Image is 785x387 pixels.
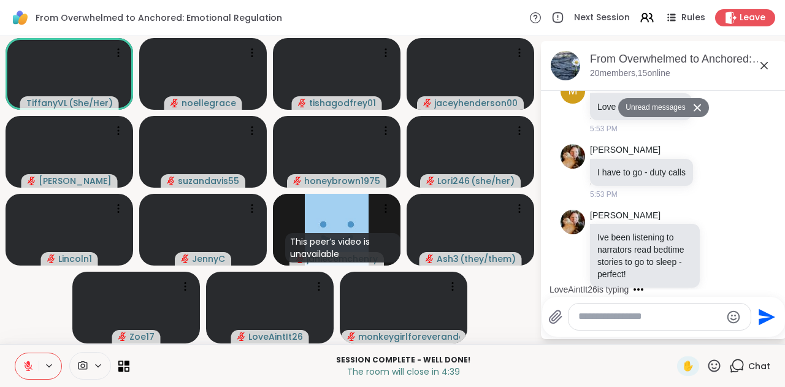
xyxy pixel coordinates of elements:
span: m [569,83,578,99]
span: audio-muted [293,177,302,185]
img: ShareWell Logomark [10,7,31,28]
p: Session Complete - well done! [137,354,670,366]
img: From Overwhelmed to Anchored: Emotional Regulation, Oct 14 [551,51,580,80]
div: From Overwhelmed to Anchored: Emotional Regulation, [DATE] [590,52,776,67]
span: audio-muted [167,177,175,185]
span: audio-muted [347,332,356,341]
span: audio-muted [426,177,435,185]
p: I have to go - duty calls [597,166,686,178]
span: ✋ [682,359,694,374]
span: tishagodfrey01 [309,97,376,109]
span: [PERSON_NAME] [39,175,112,187]
img: https://sharewell-space-live.sfo3.digitaloceanspaces.com/user-generated/0036a520-c96e-4894-8f0e-e... [561,210,585,234]
button: Send [751,303,779,331]
span: audio-muted [118,332,127,341]
span: TiffanyVL [26,97,67,109]
span: ( she/her ) [471,175,515,187]
span: Ash3 [437,253,459,265]
span: monkeygirlforeverandever [358,331,460,343]
span: audio-muted [28,177,36,185]
span: audio-muted [237,332,246,341]
span: jaceyhenderson00 [434,97,518,109]
p: Ive been listening to narrators read bedtime stories to go to sleep - perfect! [597,231,692,280]
span: 5:53 PM [590,123,618,134]
span: Rules [681,12,705,24]
span: audio-muted [170,99,179,107]
img: janiecemchenry [305,194,369,266]
span: LoveAintIt26 [248,331,303,343]
span: Next Session [574,12,630,24]
span: ( She/Her ) [69,97,113,109]
button: Emoji picker [726,310,741,324]
p: Love ghost stories [597,101,684,113]
span: audio-muted [423,99,432,107]
span: Leave [740,12,765,24]
span: 5:53 PM [590,189,618,200]
span: ( they/them ) [460,253,516,265]
a: [PERSON_NAME] [590,210,661,222]
span: audio-muted [181,255,190,263]
span: honeybrown1975 [304,175,380,187]
span: Chat [748,360,770,372]
span: audio-muted [298,99,307,107]
a: [PERSON_NAME] [590,144,661,156]
span: From Overwhelmed to Anchored: Emotional Regulation [36,12,282,24]
span: suzandavis55 [178,175,239,187]
img: https://sharewell-space-live.sfo3.digitaloceanspaces.com/user-generated/0036a520-c96e-4894-8f0e-e... [561,144,585,169]
span: JennyC [192,253,225,265]
div: LoveAintIt26 is typing [549,283,629,296]
span: Zoe17 [129,331,155,343]
span: audio-muted [426,255,434,263]
span: Lincoln1 [58,253,92,265]
p: The room will close in 4:39 [137,366,670,378]
p: 20 members, 15 online [590,67,670,80]
textarea: Type your message [578,310,721,323]
span: audio-muted [47,255,56,263]
span: Lori246 [437,175,470,187]
div: This peer’s video is unavailable [285,233,400,262]
span: noellegrace [182,97,236,109]
button: Unread messages [618,98,689,118]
